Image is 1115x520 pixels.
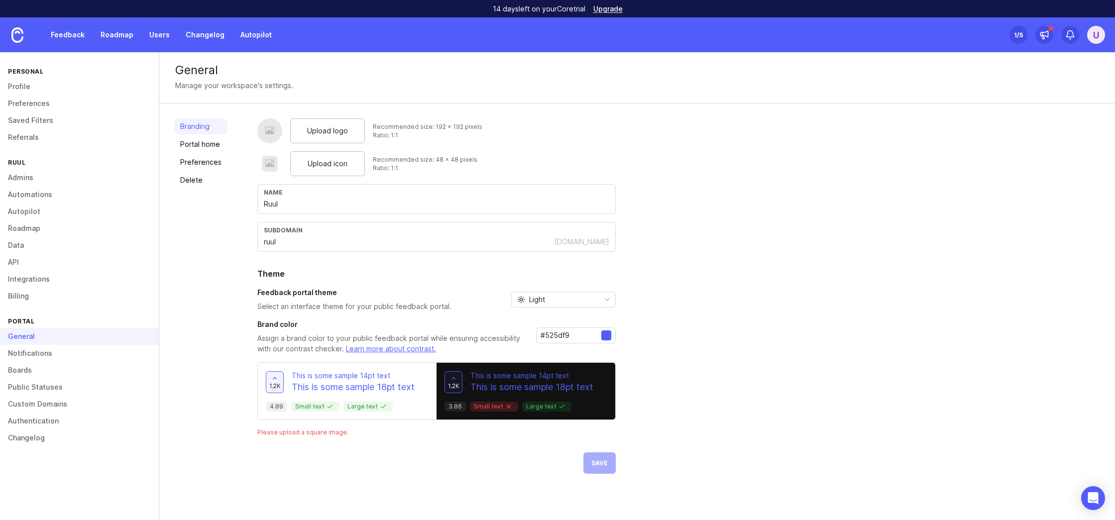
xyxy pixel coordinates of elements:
p: This is some sample 18pt text [292,381,415,394]
svg: toggle icon [599,296,615,304]
span: Upload logo [307,125,348,136]
p: 14 days left on your Core trial [493,4,585,14]
img: Canny Home [11,27,23,43]
div: Ratio: 1:1 [373,164,477,172]
p: Small text [474,403,514,411]
div: Name [264,189,609,196]
p: Small text [295,403,335,411]
p: Select an interface theme for your public feedback portal. [257,302,451,312]
button: U [1087,26,1105,44]
button: 1/5 [1009,26,1027,44]
a: Changelog [180,26,230,44]
a: Branding [174,118,227,134]
h3: Feedback portal theme [257,288,451,298]
span: 1.2k [269,382,281,390]
div: Open Intercom Messenger [1081,486,1105,510]
div: Manage your workspace's settings. [175,80,293,91]
div: 1 /5 [1014,28,1023,42]
p: Large text [347,403,389,411]
div: Ratio: 1:1 [373,131,482,139]
a: Learn more about contrast. [346,344,436,353]
h2: Theme [257,268,616,280]
span: Upload icon [308,158,347,169]
button: 1.2k [445,371,462,393]
a: Autopilot [234,26,278,44]
a: Users [143,26,176,44]
p: This is some sample 14pt text [292,371,415,381]
input: Subdomain [264,236,553,247]
div: toggle menu [511,292,616,308]
button: 1.2k [266,371,284,393]
p: This is some sample 18pt text [470,381,593,394]
a: Roadmap [95,26,139,44]
a: Feedback [45,26,91,44]
p: Assign a brand color to your public feedback portal while ensuring accessibility with our contras... [257,333,528,354]
div: .[DOMAIN_NAME] [553,237,609,247]
p: 3.86 [448,403,462,411]
div: Please upload a square image. [257,428,616,436]
p: Large text [526,403,567,411]
h3: Brand color [257,319,528,329]
p: 4.89 [270,403,283,411]
svg: prefix icon Sun [517,296,525,304]
div: subdomain [264,226,609,234]
div: Recommended size: 192 x 192 pixels [373,122,482,131]
span: Light [529,294,545,305]
div: General [175,64,1099,76]
a: Delete [174,172,227,188]
span: 1.2k [448,382,459,390]
div: Recommended size: 48 x 48 pixels [373,155,477,164]
a: Portal home [174,136,227,152]
a: Upgrade [593,5,623,12]
p: This is some sample 14pt text [470,371,593,381]
a: Preferences [174,154,227,170]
